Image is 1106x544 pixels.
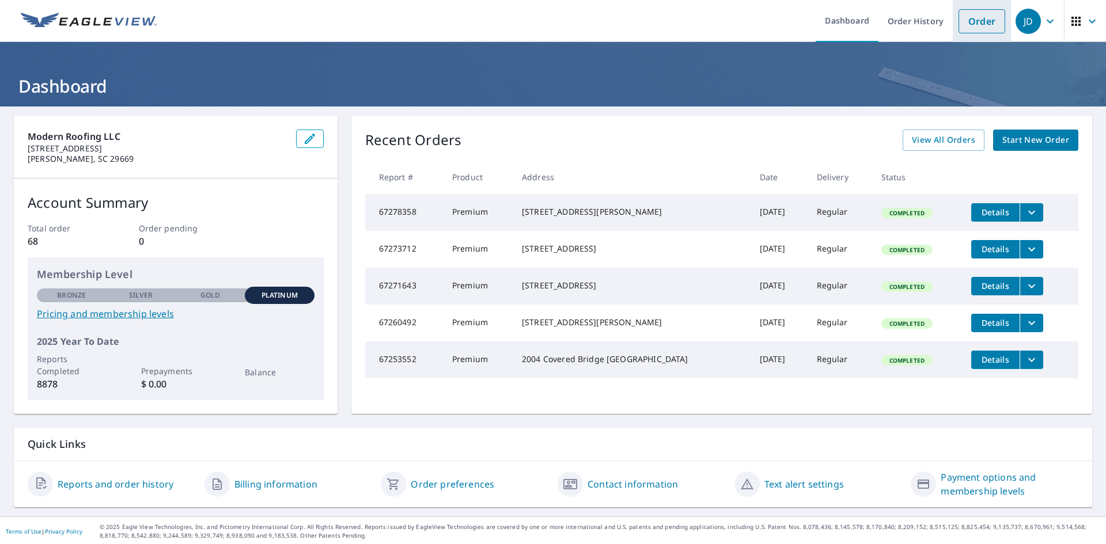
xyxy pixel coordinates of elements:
[882,319,931,328] span: Completed
[443,160,513,194] th: Product
[443,231,513,268] td: Premium
[365,160,443,194] th: Report #
[28,222,101,234] p: Total order
[978,280,1013,291] span: Details
[808,341,872,378] td: Regular
[808,268,872,305] td: Regular
[808,231,872,268] td: Regular
[365,130,462,151] p: Recent Orders
[522,280,741,291] div: [STREET_ADDRESS]
[365,268,443,305] td: 67271643
[808,305,872,341] td: Regular
[443,341,513,378] td: Premium
[6,528,82,535] p: |
[882,246,931,254] span: Completed
[751,194,808,231] td: [DATE]
[100,523,1100,540] p: © 2025 Eagle View Technologies, Inc. and Pictometry International Corp. All Rights Reserved. Repo...
[45,527,82,535] a: Privacy Policy
[443,305,513,341] td: Premium
[513,160,751,194] th: Address
[365,341,443,378] td: 67253552
[971,351,1020,369] button: detailsBtn-67253552
[141,377,210,391] p: $ 0.00
[14,74,1092,98] h1: Dashboard
[245,366,314,378] p: Balance
[37,377,106,391] p: 8878
[959,9,1005,33] a: Order
[1020,314,1043,332] button: filesDropdownBtn-67260492
[365,305,443,341] td: 67260492
[882,356,931,364] span: Completed
[751,231,808,268] td: [DATE]
[28,143,287,154] p: [STREET_ADDRESS]
[808,194,872,231] td: Regular
[141,365,210,377] p: Prepayments
[808,160,872,194] th: Delivery
[1020,351,1043,369] button: filesDropdownBtn-67253552
[28,192,324,213] p: Account Summary
[365,231,443,268] td: 67273712
[978,244,1013,254] span: Details
[1020,277,1043,295] button: filesDropdownBtn-67271643
[1020,203,1043,222] button: filesDropdownBtn-67278358
[971,240,1020,258] button: detailsBtn-67273712
[971,314,1020,332] button: detailsBtn-67260492
[522,206,741,218] div: [STREET_ADDRESS][PERSON_NAME]
[588,477,678,491] a: Contact information
[28,154,287,164] p: [PERSON_NAME], SC 29669
[37,307,315,321] a: Pricing and membership levels
[882,283,931,291] span: Completed
[411,477,494,491] a: Order preferences
[262,290,298,300] p: Platinum
[37,267,315,282] p: Membership Level
[522,317,741,328] div: [STREET_ADDRESS][PERSON_NAME]
[912,133,975,147] span: View All Orders
[28,437,1078,451] p: Quick Links
[522,243,741,254] div: [STREET_ADDRESS]
[751,305,808,341] td: [DATE]
[941,470,1078,498] a: Payment options and membership levels
[522,353,741,365] div: 2004 Covered Bridge [GEOGRAPHIC_DATA]
[28,234,101,248] p: 68
[993,130,1078,151] a: Start New Order
[751,160,808,194] th: Date
[1020,240,1043,258] button: filesDropdownBtn-67273712
[1016,9,1041,34] div: JD
[58,477,173,491] a: Reports and order history
[971,203,1020,222] button: detailsBtn-67278358
[6,527,41,535] a: Terms of Use
[200,290,220,300] p: Gold
[139,234,213,248] p: 0
[978,207,1013,218] span: Details
[443,194,513,231] td: Premium
[21,13,157,30] img: EV Logo
[28,130,287,143] p: Modern Roofing LLC
[1002,133,1069,147] span: Start New Order
[978,354,1013,365] span: Details
[234,477,317,491] a: Billing information
[751,341,808,378] td: [DATE]
[139,222,213,234] p: Order pending
[751,268,808,305] td: [DATE]
[903,130,984,151] a: View All Orders
[57,290,86,300] p: Bronze
[37,334,315,348] p: 2025 Year To Date
[882,209,931,217] span: Completed
[37,353,106,377] p: Reports Completed
[764,477,844,491] a: Text alert settings
[872,160,962,194] th: Status
[443,268,513,305] td: Premium
[365,194,443,231] td: 67278358
[978,317,1013,328] span: Details
[129,290,153,300] p: Silver
[971,277,1020,295] button: detailsBtn-67271643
